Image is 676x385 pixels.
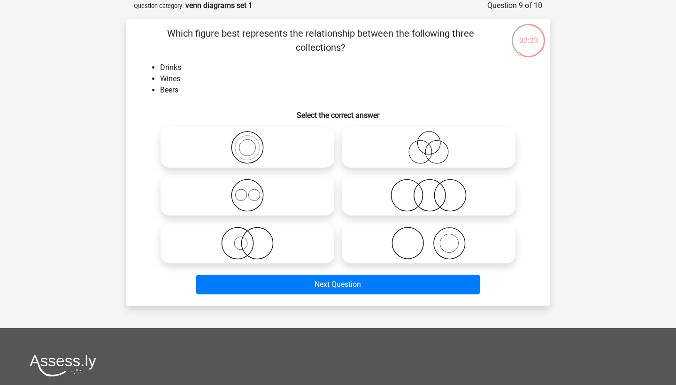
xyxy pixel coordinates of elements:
[160,85,535,96] li: Beers
[196,275,480,294] button: Next Question
[160,73,535,85] li: Wines
[141,103,535,120] h6: Select the correct answer
[511,23,546,46] div: 02:23
[134,2,184,9] small: Question category:
[30,354,96,377] img: Assessly logo
[185,1,253,10] strong: venn diagrams set 1
[160,62,535,73] li: Drinks
[141,26,499,54] p: Which figure best represents the relationship between the following three collections?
